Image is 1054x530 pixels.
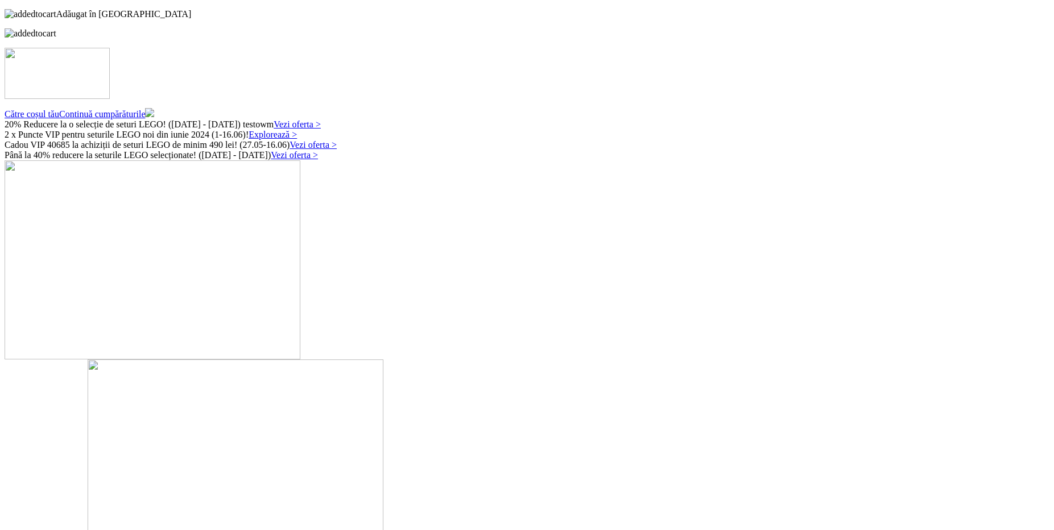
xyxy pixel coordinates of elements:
span: 20% Reducere la o selecție de seturi LEGO! ([DATE] - [DATE]) testowm [5,119,274,129]
span: Adăugat în [GEOGRAPHIC_DATA] [56,9,192,19]
a: Vezi oferta > [290,140,337,150]
a: Vezi oferta > [274,119,321,129]
a: Continuă cumpărăturile [59,109,155,119]
img: addedtocart [5,9,56,19]
a: Explorează > [249,130,297,139]
a: Către coșul tău [5,109,59,119]
img: Arrow%20-%20Down.svg [145,108,154,117]
span: Cadou VIP 40685 la achiziții de seturi LEGO de minim 490 lei! (27.05-16.06) [5,140,290,150]
span: 2 x Puncte VIP pentru seturile LEGO noi din iunie 2024 (1-16.06)! [5,130,249,139]
img: addedtocart [5,28,56,39]
a: Vezi oferta > [271,150,318,160]
span: Până la 40% reducere la seturile LEGO selecționate! ([DATE] - [DATE]) [5,150,271,160]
